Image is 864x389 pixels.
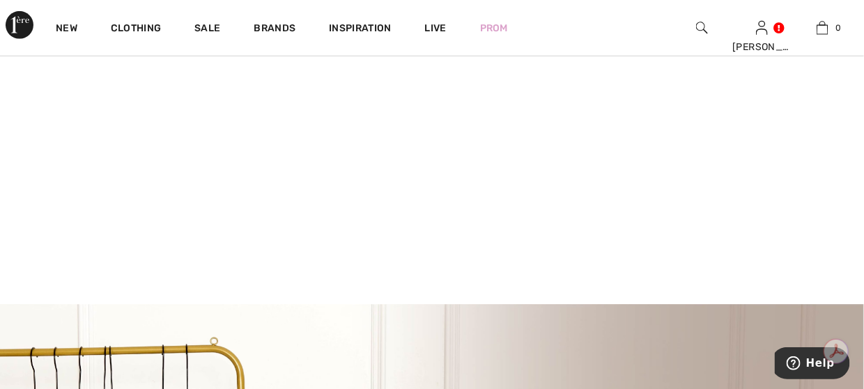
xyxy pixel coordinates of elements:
[425,21,447,35] a: Live
[254,22,296,37] a: Brands
[835,22,841,34] span: 0
[696,19,708,36] img: search the website
[56,22,77,37] a: New
[775,347,850,382] iframe: Opens a widget where you can find more information
[480,21,508,35] a: Prom
[817,19,828,36] img: My Bag
[329,22,391,37] span: Inspiration
[756,21,768,34] a: Sign In
[793,19,852,36] a: 0
[6,11,33,39] img: 1ère Avenue
[194,22,220,37] a: Sale
[732,40,792,54] div: [PERSON_NAME]
[111,22,161,37] a: Clothing
[756,19,768,36] img: My Info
